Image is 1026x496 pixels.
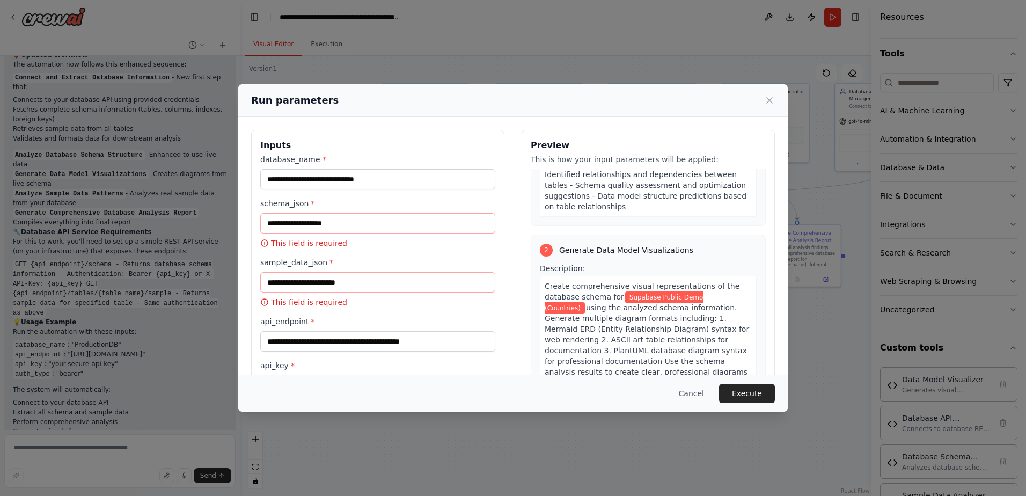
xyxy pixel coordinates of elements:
[670,384,713,403] button: Cancel
[260,360,495,371] label: api_key
[260,238,495,249] p: This field is required
[540,244,553,257] div: 2
[531,139,766,152] h3: Preview
[260,198,495,209] label: schema_json
[531,154,766,165] p: This is how your input parameters will be applied:
[260,316,495,327] label: api_endpoint
[260,257,495,268] label: sample_data_json
[545,303,749,398] span: using the analyzed schema information. Generate multiple diagram formats including: 1. Mermaid ER...
[260,154,495,165] label: database_name
[545,282,739,301] span: Create comprehensive visual representations of the database schema for
[719,384,775,403] button: Execute
[559,245,693,256] span: Generate Data Model Visualizations
[545,291,703,314] span: Variable: database_name
[260,297,495,308] p: This field is required
[251,93,339,108] h2: Run parameters
[545,138,750,211] span: A detailed JSON analysis report containing: - Complete list of table names with index information...
[260,139,495,152] h3: Inputs
[540,264,585,273] span: Description:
